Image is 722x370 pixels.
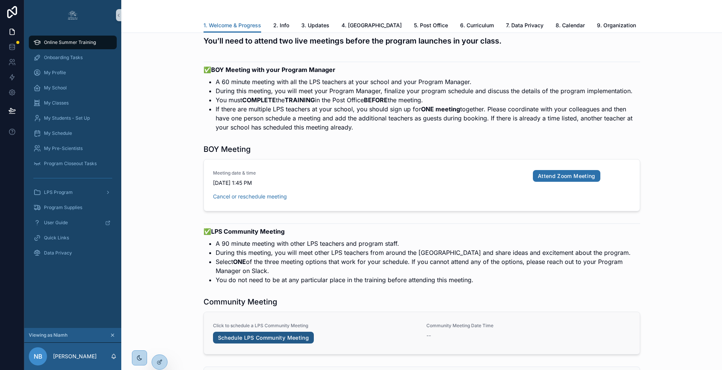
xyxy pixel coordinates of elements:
[204,35,640,47] h3: You’ll need to attend two live meetings before the program launches in your class.
[301,22,329,29] span: 3. Updates
[44,145,83,151] span: My Pre-Scientists
[460,22,494,29] span: 6. Curriculum
[44,250,72,256] span: Data Privacy
[213,170,524,176] span: Meeting date & time
[273,19,289,34] a: 2. Info
[216,95,640,105] li: You must the in the Post Office the meeting.
[213,323,417,329] span: Click to schedule a LPS Community Meeting
[44,70,66,76] span: My Profile
[216,257,640,275] li: Select of the three meeting options that work for your schedule. If you cannot attend any of the ...
[29,201,117,214] a: Program Supplies
[533,170,600,182] a: Attend Zoom Meeting
[44,220,68,226] span: User Guide
[556,22,585,29] span: 8. Calendar
[29,142,117,155] a: My Pre-Scientists
[204,144,251,155] h1: BOY Meeting
[204,65,640,74] p: ✅
[211,228,285,235] strong: LPS Community Meeting
[242,96,276,104] strong: COMPLETE
[53,353,97,360] p: [PERSON_NAME]
[426,323,524,329] span: Community Meeting Date Time
[29,51,117,64] a: Onboarding Tasks
[414,19,448,34] a: 5. Post Office
[216,275,640,284] li: You do not need to be at any particular place in the training before attending this meeting.
[44,100,69,106] span: My Classes
[414,22,448,29] span: 5. Post Office
[44,161,97,167] span: Program Closeout Tasks
[29,81,117,95] a: My School
[44,235,69,241] span: Quick Links
[426,332,431,339] span: --
[29,231,117,245] a: Quick Links
[29,96,117,110] a: My Classes
[285,96,315,104] strong: TRAINING
[204,22,261,29] span: 1. Welcome & Progress
[597,22,636,29] span: 9. Organization
[506,22,543,29] span: 7. Data Privacy
[556,19,585,34] a: 8. Calendar
[213,332,314,344] a: Schedule LPS Community Meeting
[29,66,117,80] a: My Profile
[67,9,79,21] img: App logo
[460,19,494,34] a: 6. Curriculum
[216,248,640,257] li: During this meeting, you will meet other LPS teachers from around the [GEOGRAPHIC_DATA] and share...
[29,126,117,140] a: My Schedule
[204,227,640,236] p: ✅
[273,22,289,29] span: 2. Info
[29,332,67,338] span: Viewing as Niamh
[44,85,67,91] span: My School
[44,55,83,61] span: Onboarding Tasks
[29,157,117,170] a: Program Closeout Tasks
[44,130,72,136] span: My Schedule
[44,115,90,121] span: My Students - Set Up
[216,86,640,95] li: During this meeting, you will meet your Program Manager, finalize your program schedule and discu...
[301,19,329,34] a: 3. Updates
[341,19,402,34] a: 4. [GEOGRAPHIC_DATA]
[29,216,117,229] a: User Guide
[24,30,121,270] div: scrollable content
[597,19,636,34] a: 9. Organization
[216,239,640,248] li: A 90 minute meeting with other LPS teachers and program staff.
[29,36,117,49] a: Online Summer Training
[233,258,246,265] strong: ONE
[213,193,287,200] a: Cancel or reschedule meeting
[204,297,277,307] h1: Community Meeting
[44,39,96,45] span: Online Summer Training
[204,19,261,33] a: 1. Welcome & Progress
[29,111,117,125] a: My Students - Set Up
[44,189,73,195] span: LPS Program
[216,77,640,86] li: A 60 minute meeting with all the LPS teachers at your school and your Program Manager.
[44,205,82,211] span: Program Supplies
[364,96,388,104] strong: BEFORE
[506,19,543,34] a: 7. Data Privacy
[421,105,460,113] strong: ONE meeting
[213,179,524,187] span: [DATE] 1:45 PM
[211,66,335,73] strong: BOY Meeting with your Program Manager
[216,105,640,132] li: If there are multiple LPS teachers at your school, you should sign up for together. Please coordi...
[34,352,42,361] span: NB
[341,22,402,29] span: 4. [GEOGRAPHIC_DATA]
[29,246,117,260] a: Data Privacy
[29,186,117,199] a: LPS Program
